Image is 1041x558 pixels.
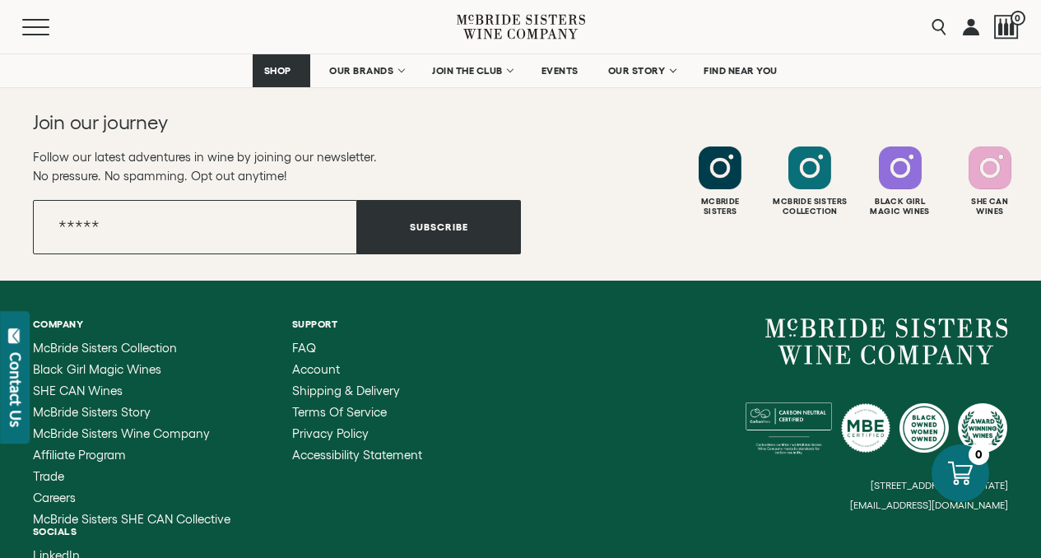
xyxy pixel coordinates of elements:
p: Follow our latest adventures in wine by joining our newsletter. No pressure. No spamming. Opt out... [33,147,521,185]
a: McBride Sisters Story [33,406,230,419]
small: [STREET_ADDRESS][US_STATE] [871,480,1008,491]
span: OUR BRANDS [329,65,393,77]
span: SHOP [263,65,291,77]
div: Mcbride Sisters [677,197,763,216]
button: Mobile Menu Trigger [22,19,81,35]
span: Accessibility Statement [292,448,422,462]
span: McBride Sisters Collection [33,341,177,355]
a: Follow McBride Sisters on Instagram McbrideSisters [677,146,763,216]
span: 0 [1011,11,1025,26]
a: Terms of Service [292,406,422,419]
span: OUR STORY [608,65,666,77]
a: OUR STORY [597,54,685,87]
a: Shipping & Delivery [292,384,422,398]
a: McBride Sisters Wine Company [33,427,230,440]
a: Affiliate Program [33,449,230,462]
div: Mcbride Sisters Collection [767,197,853,216]
a: SHE CAN Wines [33,384,230,398]
span: Affiliate Program [33,448,126,462]
button: Subscribe [357,200,521,254]
span: Shipping & Delivery [292,384,400,398]
span: EVENTS [541,65,579,77]
span: Black Girl Magic Wines [33,362,161,376]
a: McBride Sisters SHE CAN Collective [33,513,230,526]
div: Black Girl Magic Wines [857,197,943,216]
span: Trade [33,469,64,483]
span: Account [292,362,340,376]
span: Careers [33,491,76,505]
input: Email [33,200,357,254]
a: Trade [33,470,230,483]
a: Follow McBride Sisters Collection on Instagram Mcbride SistersCollection [767,146,853,216]
a: McBride Sisters Wine Company [765,319,1008,365]
span: JOIN THE CLUB [432,65,503,77]
a: Follow SHE CAN Wines on Instagram She CanWines [947,146,1033,216]
a: SHOP [253,54,310,87]
a: McBride Sisters Collection [33,342,230,355]
a: Follow Black Girl Magic Wines on Instagram Black GirlMagic Wines [857,146,943,216]
span: McBride Sisters Wine Company [33,426,210,440]
small: [EMAIL_ADDRESS][DOMAIN_NAME] [850,500,1008,511]
a: Black Girl Magic Wines [33,363,230,376]
div: She Can Wines [947,197,1033,216]
a: FIND NEAR YOU [693,54,788,87]
span: SHE CAN Wines [33,384,123,398]
div: 0 [969,444,989,465]
a: Privacy Policy [292,427,422,440]
a: Accessibility Statement [292,449,422,462]
a: OUR BRANDS [318,54,413,87]
span: FIND NEAR YOU [704,65,778,77]
span: FAQ [292,341,316,355]
span: Terms of Service [292,405,387,419]
a: Careers [33,491,230,505]
span: Privacy Policy [292,426,369,440]
a: FAQ [292,342,422,355]
a: EVENTS [531,54,589,87]
h2: Join our journey [33,109,472,136]
div: Contact Us [7,352,24,427]
a: JOIN THE CLUB [421,54,523,87]
a: Account [292,363,422,376]
span: McBride Sisters Story [33,405,151,419]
